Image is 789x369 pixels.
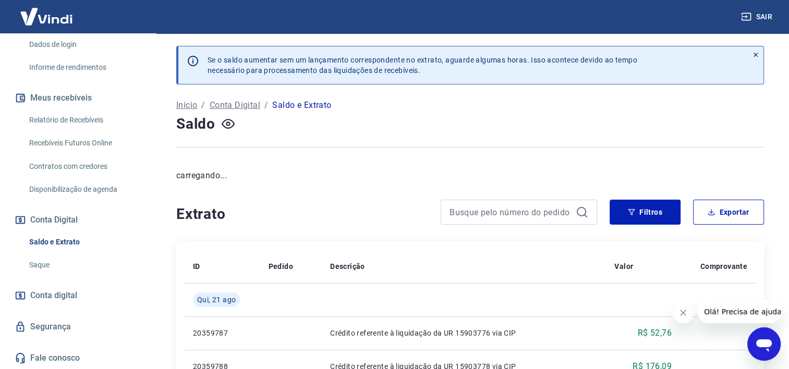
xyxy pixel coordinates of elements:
p: Crédito referente à liquidação da UR 15903776 via CIP [330,328,598,338]
a: Dados de login [25,34,143,55]
p: ID [193,261,200,272]
p: Comprovante [700,261,747,272]
p: Descrição [330,261,365,272]
p: Valor [614,261,633,272]
button: Sair [739,7,776,27]
a: Conta digital [13,284,143,307]
h4: Extrato [176,204,428,225]
iframe: Botão para abrir a janela de mensagens [747,327,781,361]
a: Saldo e Extrato [25,231,143,253]
span: Conta digital [30,288,77,303]
span: Qui, 21 ago [197,294,236,305]
p: Pedido [269,261,293,272]
a: Relatório de Recebíveis [25,109,143,131]
p: 20359787 [193,328,252,338]
iframe: Fechar mensagem [673,302,694,323]
p: Se o saldo aumentar sem um lançamento correspondente no extrato, aguarde algumas horas. Isso acon... [208,55,637,76]
span: Olá! Precisa de ajuda? [6,7,88,16]
p: Saldo e Extrato [272,99,331,112]
p: / [201,99,205,112]
button: Exportar [693,200,764,225]
button: Meus recebíveis [13,87,143,109]
button: Conta Digital [13,208,143,231]
p: / [264,99,268,112]
h4: Saldo [176,114,215,134]
a: Conta Digital [210,99,260,112]
button: Filtros [610,200,681,225]
a: Segurança [13,315,143,338]
input: Busque pelo número do pedido [450,204,572,220]
a: Recebíveis Futuros Online [25,132,143,154]
p: carregando... [176,169,764,182]
img: Vindi [13,1,80,32]
a: Disponibilização de agenda [25,179,143,200]
a: Início [176,99,197,112]
a: Informe de rendimentos [25,57,143,78]
iframe: Mensagem da empresa [698,300,781,323]
a: Contratos com credores [25,156,143,177]
p: R$ 52,76 [638,327,672,339]
a: Saque [25,254,143,276]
